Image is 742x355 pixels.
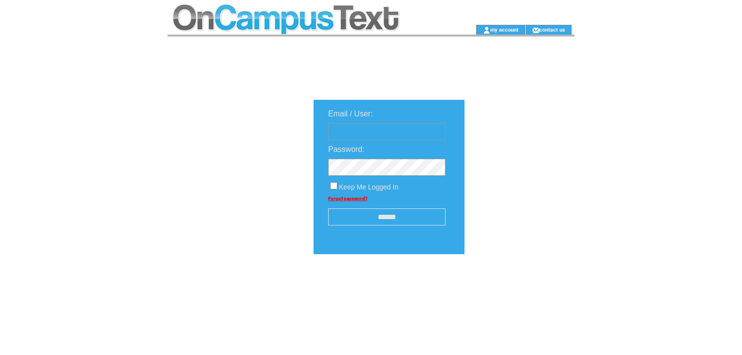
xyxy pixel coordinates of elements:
[539,26,565,33] a: contact us
[493,279,541,291] img: transparent.png;jsessionid=13F2FAB4F84DDB832871514211F4D971
[339,183,398,191] span: Keep Me Logged In
[532,26,539,34] img: contact_us_icon.gif;jsessionid=13F2FAB4F84DDB832871514211F4D971
[490,26,519,33] a: my account
[328,196,368,201] a: Forgot password?
[328,145,365,153] span: Password:
[328,110,373,118] span: Email / User:
[483,26,490,34] img: account_icon.gif;jsessionid=13F2FAB4F84DDB832871514211F4D971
